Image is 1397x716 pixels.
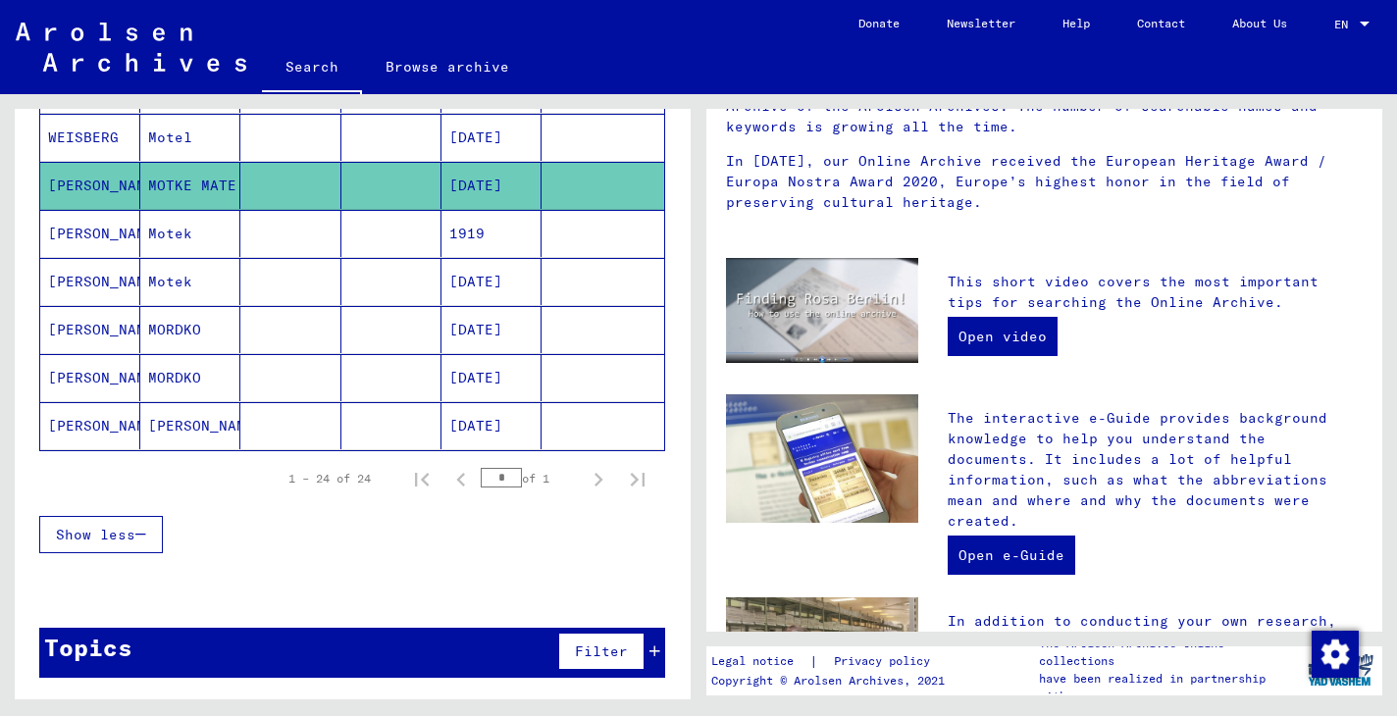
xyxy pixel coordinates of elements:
[726,394,918,523] img: eguide.jpg
[140,258,240,305] mat-cell: Motek
[948,272,1363,313] p: This short video covers the most important tips for searching the Online Archive.
[1304,645,1377,694] img: yv_logo.png
[948,536,1075,575] a: Open e-Guide
[575,642,628,660] span: Filter
[441,306,542,353] mat-cell: [DATE]
[140,306,240,353] mat-cell: MORDKO
[1334,17,1348,31] mat-select-trigger: EN
[441,162,542,209] mat-cell: [DATE]
[948,408,1363,532] p: The interactive e-Guide provides background knowledge to help you understand the documents. It in...
[288,470,371,487] div: 1 – 24 of 24
[40,402,140,449] mat-cell: [PERSON_NAME]
[441,114,542,161] mat-cell: [DATE]
[40,162,140,209] mat-cell: [PERSON_NAME]
[948,317,1058,356] a: Open video
[39,516,163,553] button: Show less
[726,151,1363,213] p: In [DATE], our Online Archive received the European Heritage Award / Europa Nostra Award 2020, Eu...
[262,43,362,94] a: Search
[56,526,135,543] span: Show less
[40,354,140,401] mat-cell: [PERSON_NAME]
[711,651,809,672] a: Legal notice
[1039,670,1298,705] p: have been realized in partnership with
[441,402,542,449] mat-cell: [DATE]
[140,114,240,161] mat-cell: Motel
[441,459,481,498] button: Previous page
[140,210,240,257] mat-cell: Motek
[40,306,140,353] mat-cell: [PERSON_NAME]
[481,469,579,487] div: of 1
[140,402,240,449] mat-cell: [PERSON_NAME]
[40,258,140,305] mat-cell: [PERSON_NAME]
[711,651,954,672] div: |
[1312,631,1359,678] img: Zustimmung ändern
[40,210,140,257] mat-cell: [PERSON_NAME]
[618,459,657,498] button: Last page
[441,258,542,305] mat-cell: [DATE]
[558,633,645,670] button: Filter
[441,210,542,257] mat-cell: 1919
[726,258,918,363] img: video.jpg
[441,354,542,401] mat-cell: [DATE]
[1039,635,1298,670] p: The Arolsen Archives online collections
[40,114,140,161] mat-cell: WEISBERG
[140,354,240,401] mat-cell: MORDKO
[818,651,954,672] a: Privacy policy
[16,23,246,72] img: Arolsen_neg.svg
[140,162,240,209] mat-cell: MOTKE MATE
[44,630,132,665] div: Topics
[362,43,533,90] a: Browse archive
[711,672,954,690] p: Copyright © Arolsen Archives, 2021
[402,459,441,498] button: First page
[579,459,618,498] button: Next page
